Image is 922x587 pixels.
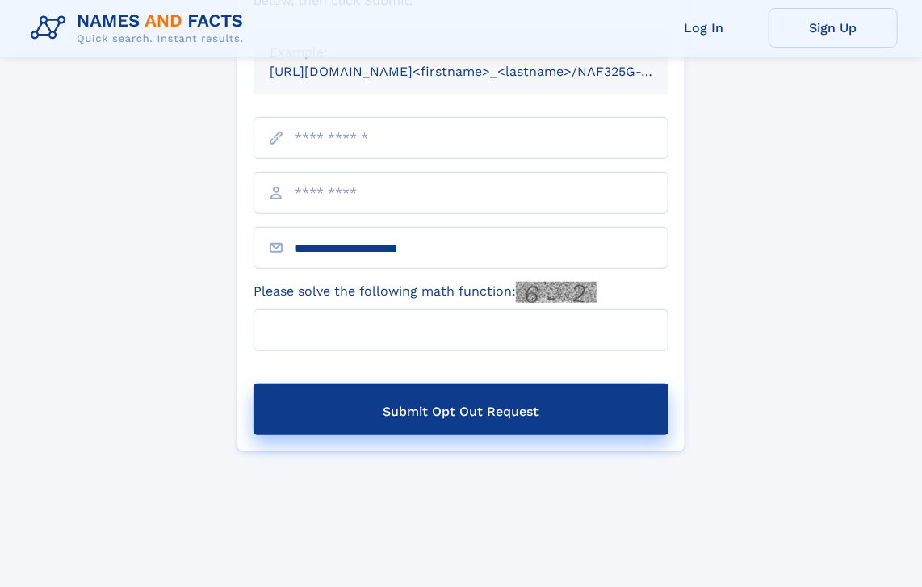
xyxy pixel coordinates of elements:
label: Please solve the following math function: [254,282,597,303]
small: [URL][DOMAIN_NAME]<firstname>_<lastname>/NAF325G-xxxxxxxx [270,64,699,79]
a: Sign Up [769,8,898,48]
button: Submit Opt Out Request [254,384,668,435]
img: Logo Names and Facts [24,6,257,50]
a: Log In [639,8,769,48]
